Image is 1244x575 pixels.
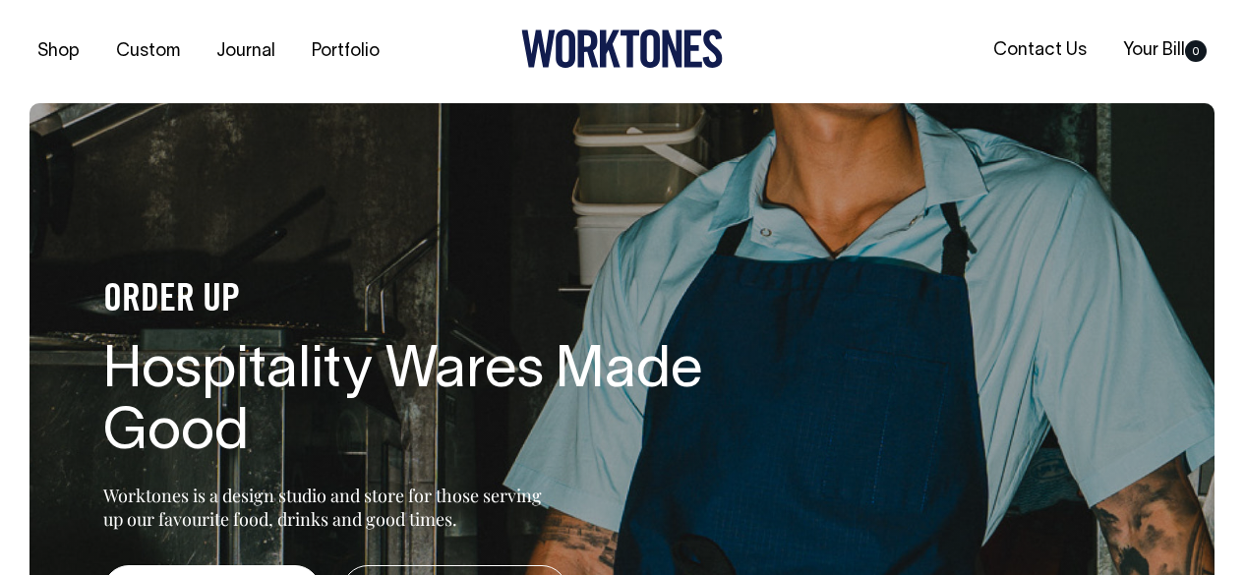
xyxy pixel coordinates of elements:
a: Your Bill0 [1115,34,1214,67]
a: Custom [108,35,188,68]
h1: Hospitality Wares Made Good [103,341,733,467]
a: Journal [208,35,283,68]
span: 0 [1185,40,1207,62]
h4: ORDER UP [103,280,733,321]
a: Portfolio [304,35,387,68]
p: Worktones is a design studio and store for those serving up our favourite food, drinks and good t... [103,484,551,531]
a: Shop [30,35,88,68]
a: Contact Us [985,34,1095,67]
